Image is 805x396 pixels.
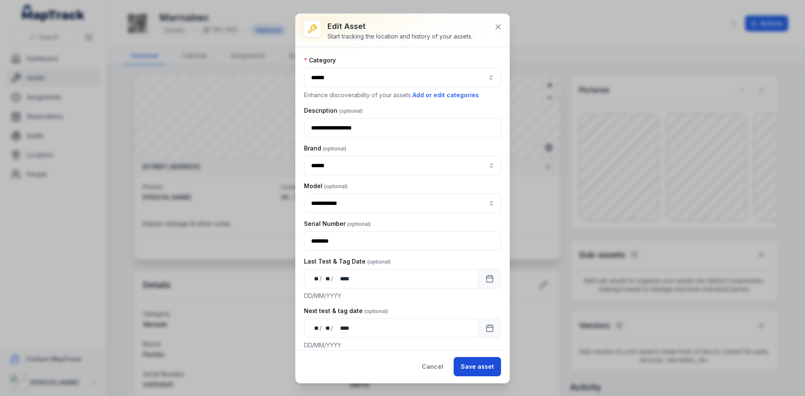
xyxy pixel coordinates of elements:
[304,144,346,153] label: Brand
[304,307,388,315] label: Next test & tag date
[304,56,336,65] label: Category
[319,274,322,283] div: /
[304,341,501,349] p: DD/MM/YYYY
[319,324,322,332] div: /
[331,324,334,332] div: /
[415,357,450,376] button: Cancel
[327,32,473,41] div: Start tracking the location and history of your assets.
[412,91,479,100] button: Add or edit categories
[311,324,319,332] div: day,
[322,274,331,283] div: month,
[334,324,350,332] div: year,
[304,257,391,266] label: Last Test & Tag Date
[304,182,348,190] label: Model
[478,318,501,338] button: Calendar
[322,324,331,332] div: month,
[478,269,501,288] button: Calendar
[304,156,501,175] input: asset-edit:cf[95398f92-8612-421e-aded-2a99c5a8da30]-label
[304,91,501,100] p: Enhance discoverability of your assets.
[304,220,371,228] label: Serial Number
[304,106,363,115] label: Description
[304,292,501,300] p: DD/MM/YYYY
[334,274,350,283] div: year,
[327,21,473,32] h3: Edit asset
[311,274,319,283] div: day,
[304,194,501,213] input: asset-edit:cf[ae11ba15-1579-4ecc-996c-910ebae4e155]-label
[331,274,334,283] div: /
[454,357,501,376] button: Save asset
